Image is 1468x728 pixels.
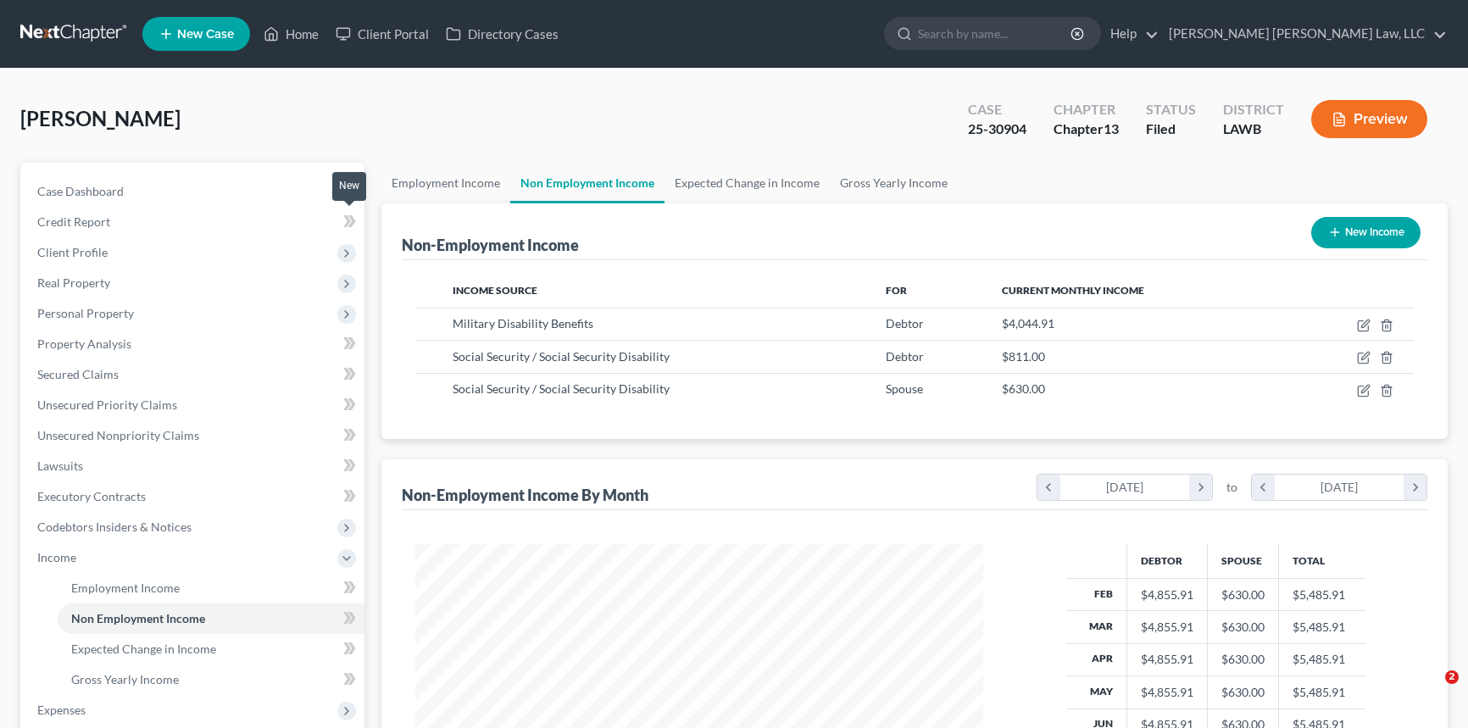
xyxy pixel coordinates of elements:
div: $4,855.91 [1141,586,1193,603]
th: Debtor [1127,544,1208,578]
div: District [1223,100,1284,119]
th: Total [1279,544,1365,578]
a: Expected Change in Income [58,634,364,664]
span: Secured Claims [37,367,119,381]
td: $5,485.91 [1279,643,1365,675]
div: Filed [1146,119,1196,139]
a: Gross Yearly Income [58,664,364,695]
a: Credit Report [24,207,364,237]
span: Military Disability Benefits [453,316,593,331]
span: $4,044.91 [1002,316,1054,331]
span: Unsecured Nonpriority Claims [37,428,199,442]
span: Client Profile [37,245,108,259]
i: chevron_left [1252,475,1275,500]
a: Expected Change in Income [664,163,830,203]
i: chevron_left [1037,475,1060,500]
a: Case Dashboard [24,176,364,207]
a: [PERSON_NAME] [PERSON_NAME] Law, LLC [1160,19,1447,49]
div: $4,855.91 [1141,619,1193,636]
a: Unsecured Nonpriority Claims [24,420,364,451]
a: Unsecured Priority Claims [24,390,364,420]
span: Expenses [37,703,86,717]
span: Non Employment Income [71,611,205,625]
span: Real Property [37,275,110,290]
span: New Case [177,28,234,41]
button: New Income [1311,217,1421,248]
div: New [332,172,366,200]
a: Client Portal [327,19,437,49]
a: Home [255,19,327,49]
div: Non-Employment Income By Month [402,485,648,505]
div: $630.00 [1221,684,1265,701]
span: Debtor [886,349,924,364]
span: Gross Yearly Income [71,672,179,686]
a: Gross Yearly Income [830,163,958,203]
div: [DATE] [1275,475,1404,500]
span: Credit Report [37,214,110,229]
iframe: Intercom live chat [1410,670,1451,711]
span: Current Monthly Income [1002,284,1144,297]
div: Chapter [1054,100,1119,119]
span: Employment Income [71,581,180,595]
th: May [1066,676,1127,709]
th: Spouse [1208,544,1279,578]
span: Social Security / Social Security Disability [453,381,670,396]
span: Social Security / Social Security Disability [453,349,670,364]
a: Secured Claims [24,359,364,390]
div: $4,855.91 [1141,684,1193,701]
span: Debtor [886,316,924,331]
div: $630.00 [1221,619,1265,636]
div: 25-30904 [968,119,1026,139]
div: [DATE] [1060,475,1190,500]
td: $5,485.91 [1279,611,1365,643]
span: to [1226,479,1237,496]
div: $630.00 [1221,586,1265,603]
div: $4,855.91 [1141,651,1193,668]
div: Chapter [1054,119,1119,139]
span: 13 [1104,120,1119,136]
td: $5,485.91 [1279,676,1365,709]
a: Executory Contracts [24,481,364,512]
span: Income [37,550,76,564]
span: Codebtors Insiders & Notices [37,520,192,534]
th: Apr [1066,643,1127,675]
span: Personal Property [37,306,134,320]
i: chevron_right [1404,475,1426,500]
a: Directory Cases [437,19,567,49]
a: Lawsuits [24,451,364,481]
div: $630.00 [1221,651,1265,668]
div: LAWB [1223,119,1284,139]
a: Help [1102,19,1159,49]
td: $5,485.91 [1279,578,1365,610]
a: Non Employment Income [510,163,664,203]
th: Mar [1066,611,1127,643]
span: 2 [1445,670,1459,684]
a: Non Employment Income [58,603,364,634]
span: Executory Contracts [37,489,146,503]
span: Expected Change in Income [71,642,216,656]
span: Property Analysis [37,336,131,351]
span: Case Dashboard [37,184,124,198]
span: Lawsuits [37,458,83,473]
span: $630.00 [1002,381,1045,396]
span: For [886,284,907,297]
span: Unsecured Priority Claims [37,397,177,412]
a: Property Analysis [24,329,364,359]
span: Income Source [453,284,537,297]
div: Status [1146,100,1196,119]
div: Non-Employment Income [402,235,579,255]
i: chevron_right [1189,475,1212,500]
input: Search by name... [918,18,1073,49]
button: Preview [1311,100,1427,138]
span: $811.00 [1002,349,1045,364]
span: Spouse [886,381,923,396]
a: Employment Income [58,573,364,603]
div: Case [968,100,1026,119]
th: Feb [1066,578,1127,610]
span: [PERSON_NAME] [20,106,181,131]
a: Employment Income [381,163,510,203]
